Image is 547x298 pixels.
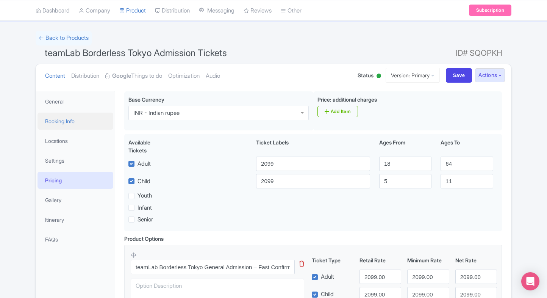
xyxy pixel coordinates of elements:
[521,272,539,290] div: Open Intercom Messenger
[38,211,113,228] a: Itinerary
[386,68,440,83] a: Version: Primary
[128,138,169,154] div: Available Tickets
[38,132,113,149] a: Locations
[38,172,113,189] a: Pricing
[469,5,511,16] a: Subscription
[317,106,358,117] a: Add Item
[404,256,452,264] div: Minimum Rate
[475,68,505,82] button: Actions
[252,138,375,154] div: Ticket Labels
[38,113,113,130] a: Booking Info
[124,235,164,243] div: Product Options
[356,256,404,264] div: Retail Rate
[358,71,374,79] span: Status
[138,160,151,168] label: Adult
[138,177,150,186] label: Child
[131,260,295,274] input: Option Name
[71,64,99,88] a: Distribution
[321,273,334,281] label: Adult
[112,72,131,80] strong: Google
[38,231,113,248] a: FAQs
[309,256,356,264] div: Ticket Type
[359,270,401,284] input: 0.0
[256,157,370,171] input: Adult
[138,215,153,224] label: Senior
[128,96,164,103] span: Base Currency
[256,174,370,188] input: Child
[168,64,200,88] a: Optimization
[317,96,377,104] label: Price: additional charges
[133,110,180,116] div: INR - Indian rupee
[38,93,113,110] a: General
[38,191,113,209] a: Gallery
[206,64,220,88] a: Audio
[407,270,449,284] input: 0.0
[38,152,113,169] a: Settings
[455,270,497,284] input: 0.0
[45,47,227,58] span: teamLab Borderless Tokyo Admission Tickets
[105,64,162,88] a: GoogleThings to do
[375,138,436,154] div: Ages From
[375,71,383,82] div: Active
[45,64,65,88] a: Content
[456,45,502,61] span: ID# SQOPKH
[452,256,500,264] div: Net Rate
[436,138,497,154] div: Ages To
[446,68,472,83] input: Save
[138,191,152,200] label: Youth
[138,204,152,212] label: Infant
[36,31,92,45] a: ← Back to Products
